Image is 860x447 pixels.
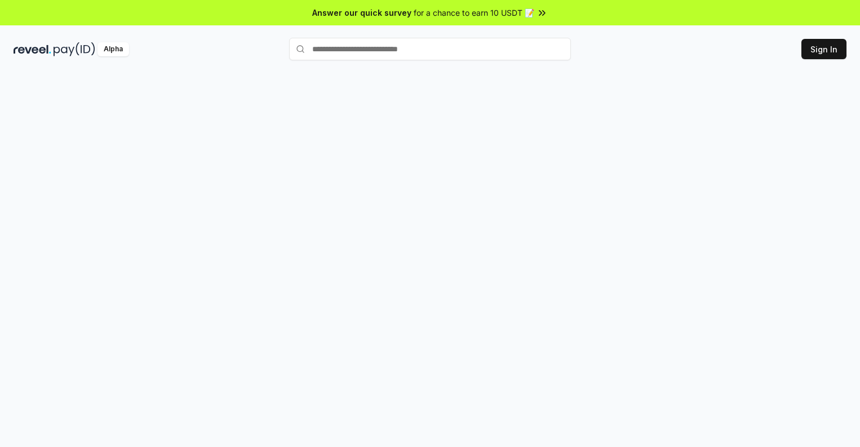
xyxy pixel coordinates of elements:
[97,42,129,56] div: Alpha
[14,42,51,56] img: reveel_dark
[312,7,411,19] span: Answer our quick survey
[801,39,846,59] button: Sign In
[414,7,534,19] span: for a chance to earn 10 USDT 📝
[54,42,95,56] img: pay_id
